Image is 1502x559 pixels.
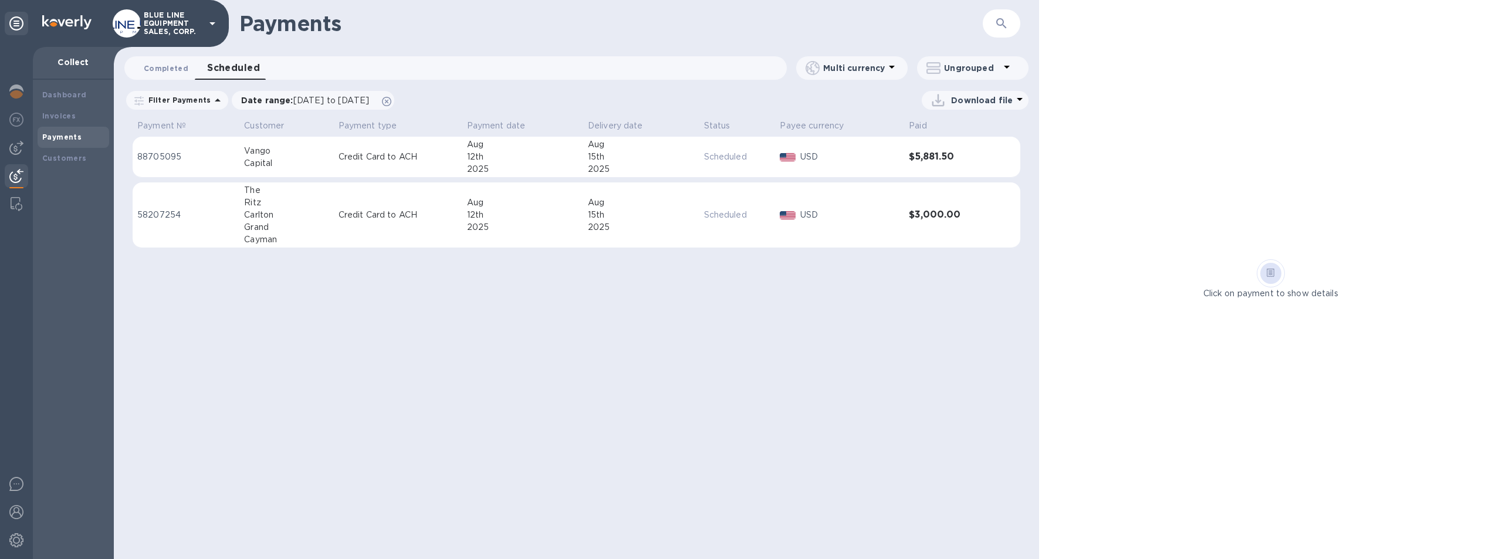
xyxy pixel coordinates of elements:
[467,209,579,221] div: 12th
[704,120,730,132] p: Status
[244,145,329,157] div: Vango
[588,197,695,209] div: Aug
[467,120,541,132] span: Payment date
[244,120,299,132] span: Customer
[9,113,23,127] img: Foreign exchange
[5,12,28,35] div: Unpin categories
[909,120,942,132] span: Paid
[42,90,87,99] b: Dashboard
[244,197,329,209] div: Ritz
[704,209,771,221] p: Scheduled
[137,120,201,132] span: Payment №
[144,11,202,36] p: BLUE LINE EQUIPMENT SALES, CORP.
[823,62,885,74] p: Multi currency
[909,120,927,132] p: Paid
[588,221,695,233] div: 2025
[704,151,771,163] p: Scheduled
[293,96,369,105] span: [DATE] to [DATE]
[780,211,796,219] img: USD
[588,120,643,132] p: Delivery date
[467,221,579,233] div: 2025
[339,120,397,132] p: Payment type
[467,138,579,151] div: Aug
[467,120,526,132] p: Payment date
[588,151,695,163] div: 15th
[951,94,1013,106] p: Download file
[588,120,658,132] span: Delivery date
[780,120,859,132] span: Payee currency
[42,154,87,162] b: Customers
[339,120,412,132] span: Payment type
[207,60,260,76] span: Scheduled
[909,209,988,221] h3: $3,000.00
[244,120,284,132] p: Customer
[944,62,1000,74] p: Ungrouped
[339,209,458,221] p: Credit Card to ACH
[467,151,579,163] div: 12th
[137,120,186,132] p: Payment №
[42,15,92,29] img: Logo
[780,120,844,132] p: Payee currency
[588,209,695,221] div: 15th
[244,184,329,197] div: The
[241,94,375,106] p: Date range :
[42,111,76,120] b: Invoices
[704,120,746,132] span: Status
[244,209,329,221] div: Carlton
[339,151,458,163] p: Credit Card to ACH
[42,56,104,68] p: Collect
[800,151,899,163] p: USD
[909,151,988,162] h3: $5,881.50
[1203,287,1338,300] p: Click on payment to show details
[232,91,394,110] div: Date range:[DATE] to [DATE]
[42,133,82,141] b: Payments
[800,209,899,221] p: USD
[244,157,329,170] div: Capital
[588,163,695,175] div: 2025
[780,153,796,161] img: USD
[239,11,864,36] h1: Payments
[244,221,329,233] div: Grand
[588,138,695,151] div: Aug
[137,151,235,163] p: 88705095
[144,95,211,105] p: Filter Payments
[467,197,579,209] div: Aug
[137,209,235,221] p: 58207254
[244,233,329,246] div: Cayman
[144,62,188,74] span: Completed
[467,163,579,175] div: 2025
